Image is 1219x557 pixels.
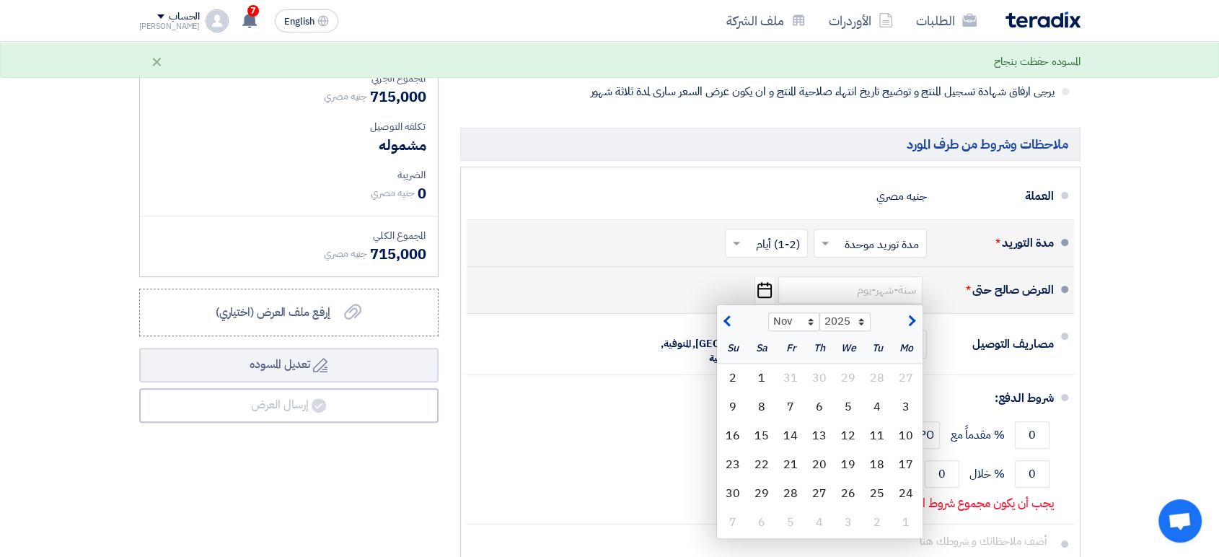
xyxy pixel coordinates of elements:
[206,9,229,32] img: profile_test.png
[418,183,426,204] span: 0
[778,276,923,304] input: سنة-شهر-يوم
[169,11,200,23] div: الحساب
[1005,12,1081,28] img: Teradix logo
[151,71,426,86] div: المجموع الجزئي
[776,450,805,479] div: 21
[834,392,863,421] div: 5
[379,134,426,156] span: مشموله
[892,479,920,508] div: 24
[938,327,1054,361] div: مصاريف التوصيل
[834,421,863,450] div: 12
[370,86,426,108] span: 715,000
[905,4,988,38] a: الطلبات
[834,508,863,537] div: 3
[863,392,892,421] div: 4
[863,364,892,392] div: 28
[863,334,892,363] div: Tu
[275,9,338,32] button: English
[994,53,1080,70] div: المسوده حفظت بنجاح
[892,364,920,392] div: 27
[460,128,1081,160] h5: ملاحظات وشروط من طرف المورد
[851,496,1053,511] p: يجب أن يكون مجموع شروط الدفع 100 بالمائة
[747,364,776,392] div: 1
[805,479,834,508] div: 27
[490,381,1054,416] div: شروط الدفع:
[139,348,439,382] button: تعديل المسوده
[863,450,892,479] div: 18
[151,167,426,183] div: الضريبة
[151,119,426,134] div: تكلفه التوصيل
[776,508,805,537] div: 5
[1015,460,1049,488] input: payment-term-2
[834,364,863,392] div: 29
[718,364,747,392] div: 2
[776,392,805,421] div: 7
[139,22,201,30] div: [PERSON_NAME]
[776,364,805,392] div: 31
[715,4,817,38] a: ملف الشركة
[1158,499,1202,543] div: Open chat
[776,421,805,450] div: 14
[805,421,834,450] div: 13
[805,450,834,479] div: 20
[938,226,1054,260] div: مدة التوريد
[938,179,1054,214] div: العملة
[647,323,806,366] div: الى عنوان شركتكم في
[892,334,920,363] div: Mo
[324,89,367,104] span: جنيه مصري
[718,508,747,537] div: 7
[718,392,747,421] div: 9
[776,334,805,363] div: Fr
[925,460,959,488] input: payment-term-2
[892,392,920,421] div: 3
[718,334,747,363] div: Su
[718,479,747,508] div: 30
[805,508,834,537] div: 4
[747,479,776,508] div: 29
[1015,421,1049,449] input: payment-term-1
[892,450,920,479] div: 17
[776,479,805,508] div: 28
[747,450,776,479] div: 22
[892,508,920,537] div: 1
[863,508,892,537] div: 2
[718,421,747,450] div: 16
[747,421,776,450] div: 15
[892,421,920,450] div: 10
[580,84,1055,99] span: يرجى ارفاق شهادة تسجيل المنتج و توضيح تاريخ انتهاء صلاحية المنتج و ان يكون عرض السعر سارى لمدة ثل...
[805,364,834,392] div: 30
[324,246,367,261] span: جنيه مصري
[805,392,834,421] div: 6
[151,228,426,243] div: المجموع الكلي
[151,53,163,70] div: ×
[863,421,892,450] div: 11
[938,273,1054,307] div: العرض صالح حتى
[284,17,314,27] span: English
[834,450,863,479] div: 19
[817,4,905,38] a: الأوردرات
[139,388,439,423] button: إرسال العرض
[805,334,834,363] div: Th
[478,527,1054,555] input: أضف ملاحظاتك و شروطك هنا
[834,479,863,508] div: 26
[876,183,926,210] div: جنيه مصري
[950,428,1004,442] span: % مقدماً مع
[834,334,863,363] div: We
[747,392,776,421] div: 8
[216,304,330,321] span: إرفع ملف العرض (اختياري)
[969,467,1005,481] span: % خلال
[370,243,426,265] span: 715,000
[661,336,805,366] span: [GEOGRAPHIC_DATA], المنوفية, السادات المنطقة الصناعية
[718,450,747,479] div: 23
[747,508,776,537] div: 6
[863,479,892,508] div: 25
[371,185,414,201] span: جنيه مصري
[247,5,259,17] span: 7
[747,334,776,363] div: Sa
